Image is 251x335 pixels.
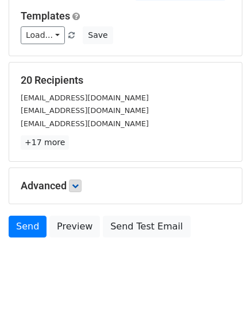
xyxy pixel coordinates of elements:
a: Preview [49,216,100,237]
iframe: Chat Widget [194,280,251,335]
a: Send [9,216,47,237]
small: [EMAIL_ADDRESS][DOMAIN_NAME] [21,119,149,128]
h5: 20 Recipients [21,74,230,87]
a: Load... [21,26,65,44]
small: [EMAIL_ADDRESS][DOMAIN_NAME] [21,106,149,115]
a: Templates [21,10,70,22]
button: Save [83,26,113,44]
a: Send Test Email [103,216,190,237]
h5: Advanced [21,180,230,192]
small: [EMAIL_ADDRESS][DOMAIN_NAME] [21,94,149,102]
a: +17 more [21,135,69,150]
